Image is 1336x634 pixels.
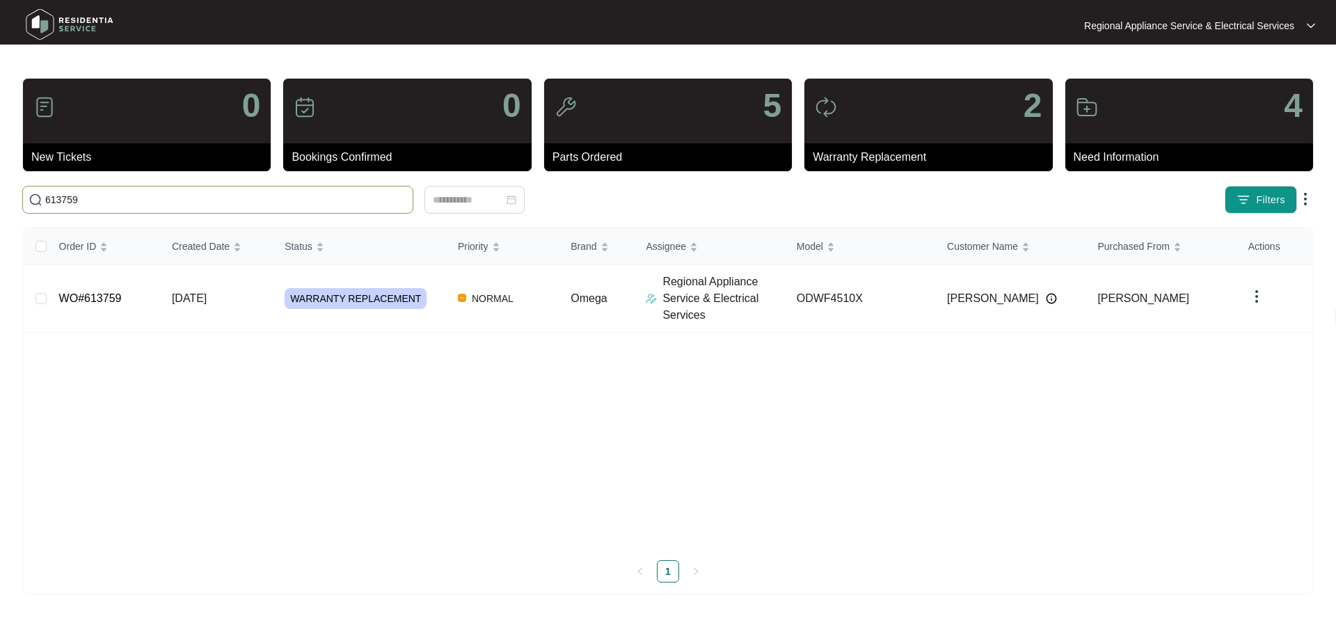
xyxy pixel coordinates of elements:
input: Search by Order Id, Assignee Name, Customer Name, Brand and Model [45,192,407,207]
p: Warranty Replacement [813,149,1052,166]
img: Assigner Icon [646,293,657,304]
p: Bookings Confirmed [292,149,531,166]
p: Regional Appliance Service & Electrical Services [1084,19,1294,33]
img: dropdown arrow [1248,288,1265,305]
th: Assignee [635,228,785,265]
span: Brand [571,239,596,254]
img: residentia service logo [21,3,118,45]
a: WO#613759 [59,292,122,304]
button: right [685,560,707,583]
p: New Tickets [31,149,271,166]
p: 5 [763,89,781,122]
span: Customer Name [947,239,1018,254]
p: 0 [502,89,521,122]
span: Omega [571,292,607,304]
th: Customer Name [936,228,1086,265]
span: Priority [458,239,488,254]
li: 1 [657,560,679,583]
img: dropdown arrow [1297,191,1314,207]
p: Parts Ordered [552,149,792,166]
th: Brand [559,228,635,265]
th: Status [273,228,447,265]
img: icon [555,96,577,118]
button: filter iconFilters [1225,186,1297,214]
th: Order ID [48,228,161,265]
th: Created Date [161,228,273,265]
th: Actions [1237,228,1312,265]
li: Previous Page [629,560,651,583]
th: Priority [447,228,559,265]
span: Model [797,239,823,254]
a: 1 [658,561,678,582]
img: icon [815,96,837,118]
img: Info icon [1046,293,1057,304]
span: Created Date [172,239,230,254]
span: left [636,567,644,576]
span: Assignee [646,239,686,254]
td: ODWF4510X [786,265,936,333]
th: Model [786,228,936,265]
button: left [629,560,651,583]
p: Need Information [1074,149,1313,166]
p: 0 [242,89,261,122]
img: icon [33,96,56,118]
p: 4 [1284,89,1303,122]
span: [PERSON_NAME] [947,290,1039,307]
img: Vercel Logo [458,294,466,302]
span: NORMAL [466,290,519,307]
img: icon [1076,96,1098,118]
th: Purchased From [1086,228,1236,265]
span: Purchased From [1097,239,1169,254]
span: right [692,567,700,576]
span: Filters [1256,193,1285,207]
p: 2 [1024,89,1042,122]
img: dropdown arrow [1307,22,1315,29]
img: filter icon [1236,193,1250,207]
span: [PERSON_NAME] [1097,292,1189,304]
img: search-icon [29,193,42,207]
span: Status [285,239,312,254]
span: WARRANTY REPLACEMENT [285,288,427,309]
span: Order ID [59,239,97,254]
img: icon [294,96,316,118]
li: Next Page [685,560,707,583]
p: Regional Appliance Service & Electrical Services [662,274,785,324]
span: [DATE] [172,292,207,304]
